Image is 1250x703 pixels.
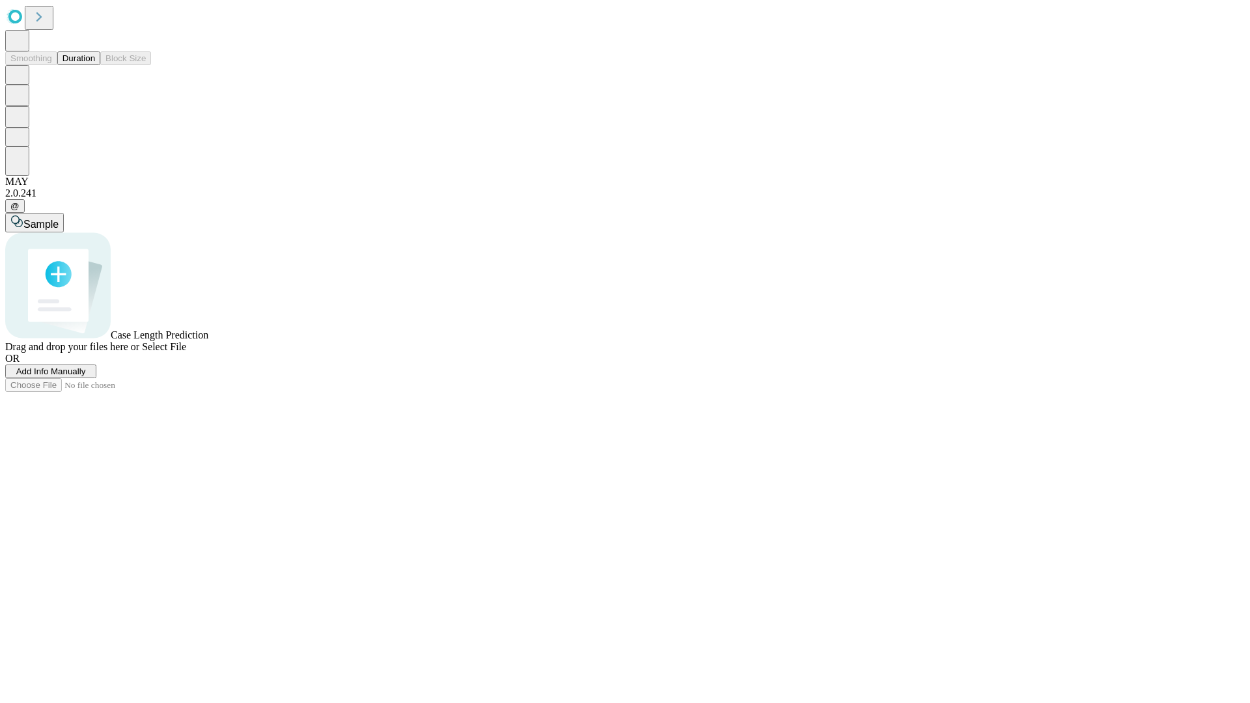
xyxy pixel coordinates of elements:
[5,51,57,65] button: Smoothing
[5,365,96,378] button: Add Info Manually
[5,213,64,232] button: Sample
[5,353,20,364] span: OR
[111,329,208,340] span: Case Length Prediction
[5,176,1245,187] div: MAY
[100,51,151,65] button: Block Size
[23,219,59,230] span: Sample
[10,201,20,211] span: @
[142,341,186,352] span: Select File
[57,51,100,65] button: Duration
[5,187,1245,199] div: 2.0.241
[5,341,139,352] span: Drag and drop your files here or
[16,366,86,376] span: Add Info Manually
[5,199,25,213] button: @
